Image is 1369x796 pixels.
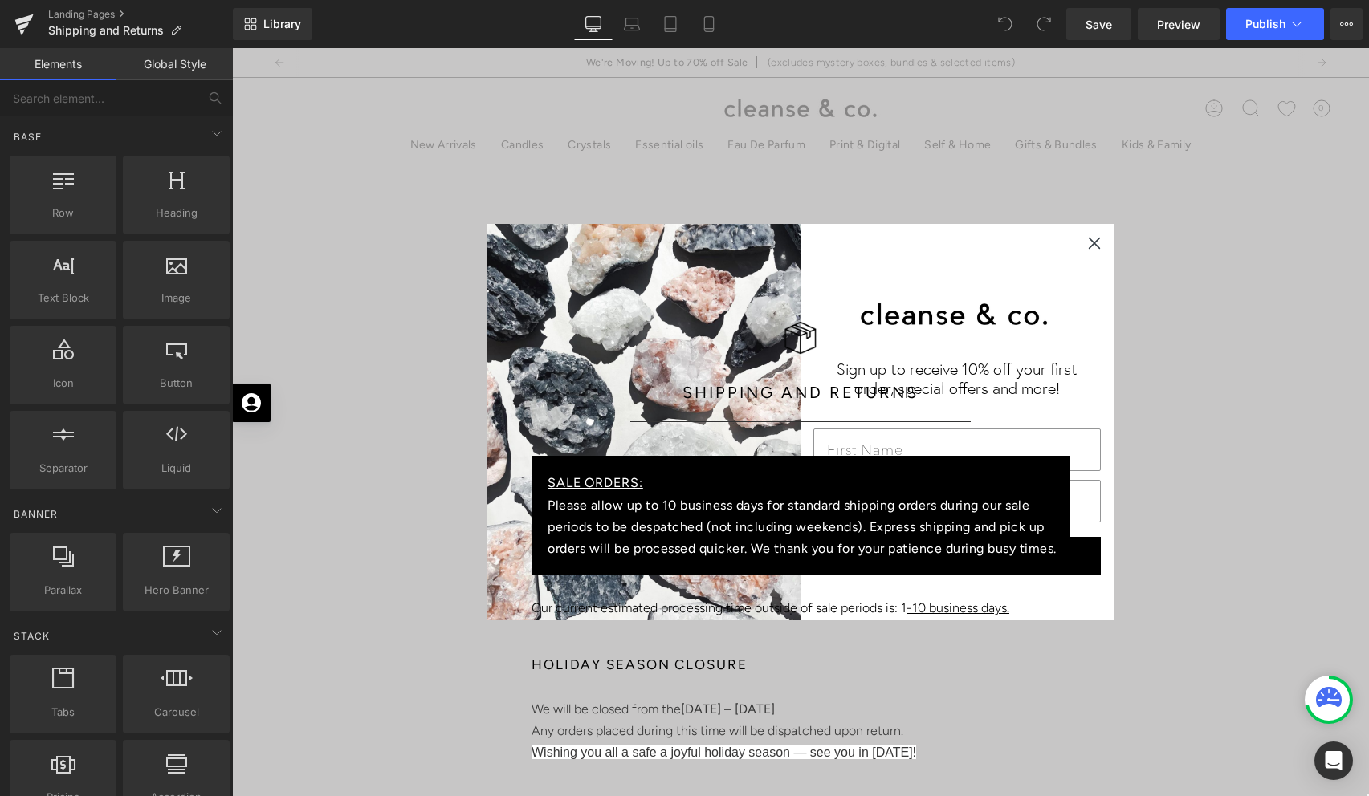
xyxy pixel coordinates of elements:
span: Button [128,375,225,392]
span: Wishing you all a safe a joyful holiday season — see you in [DATE]! [299,697,684,711]
a: Global Style [116,48,233,80]
span: Heading [128,205,225,221]
span: Base [12,129,43,144]
a: Mobile [690,8,728,40]
p: We will be closed from the . [299,627,837,671]
a: New Library [233,8,312,40]
a: Tablet [651,8,690,40]
button: More [1330,8,1363,40]
a: Desktop [574,8,613,40]
img: c87595c7-bb48-4870-9110-4c90af5b383a.png [255,176,568,573]
u: -10 business days. [674,552,777,567]
span: Stack [12,628,51,644]
p: Any orders placed during this time will be dispatched upon return. [299,672,837,693]
span: Image [128,290,225,307]
span: Shipping and Returns [48,24,164,37]
span: SALE ORDERS: [316,427,411,442]
span: Publish [1245,18,1285,30]
div: Open Intercom Messenger [1314,741,1353,780]
button: Close dialog [850,182,875,208]
span: Carousel [128,704,225,721]
span: Row [14,205,112,221]
font: Please allow up to 10 business days for standard shipping orders during our sale periods to be de... [316,449,825,508]
span: Icon [14,375,112,392]
button: Publish [1226,8,1324,40]
button: Undo [989,8,1021,40]
span: Text Block [14,290,112,307]
span: Our current estimated processing time outside of sale periods is: 1 [299,552,777,567]
span: Separator [14,460,112,477]
button: Redo [1028,8,1060,40]
span: Save [1086,16,1112,33]
span: Liquid [128,460,225,477]
span: Tabs [14,704,112,721]
span: Parallax [14,582,112,599]
a: Laptop [613,8,651,40]
span: Hero Banner [128,582,225,599]
span: Library [263,17,301,31]
a: Preview [1138,8,1220,40]
span: Banner [12,506,59,522]
span: Preview [1157,16,1200,33]
h1: HOLIDAY SEASON CLOSURE [299,606,837,628]
strong: [DATE] – [DATE] [449,653,543,668]
a: Landing Pages [48,8,233,21]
